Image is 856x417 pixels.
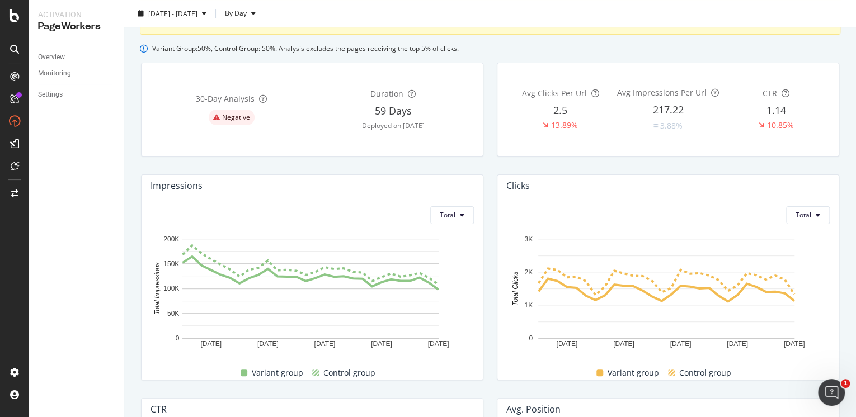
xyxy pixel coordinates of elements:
[440,210,455,220] span: Total
[220,4,260,22] button: By Day
[766,103,786,118] div: 1.14
[152,44,459,53] span: Variant Group: 50 %, Control Group: 50 %. Analysis excludes the pages receiving the top 5% of cli...
[150,233,471,357] svg: A chart.
[133,4,211,22] button: [DATE] - [DATE]
[150,180,203,191] div: Impressions
[370,88,403,99] div: Duration
[529,334,533,342] text: 0
[551,120,578,131] div: 13.89%
[841,379,850,388] span: 1
[323,366,375,380] span: Control group
[784,339,805,347] text: [DATE]
[38,68,71,79] div: Monitoring
[524,301,533,309] text: 1K
[524,235,533,243] text: 3K
[163,260,179,268] text: 150K
[556,339,577,347] text: [DATE]
[506,233,826,357] svg: A chart.
[38,89,116,101] a: Settings
[38,68,116,79] a: Monitoring
[38,9,115,20] div: Activation
[375,104,412,119] div: 59 Days
[613,339,634,347] text: [DATE]
[362,121,425,130] div: Deployed on [DATE]
[209,110,255,125] div: danger label
[617,87,707,98] div: Avg Impressions Per Url
[222,114,250,121] span: Negative
[38,89,63,101] div: Settings
[679,366,731,380] span: Control group
[196,93,255,105] div: 30 -Day Analysis
[252,366,303,380] span: Variant group
[371,339,392,347] text: [DATE]
[766,120,793,131] div: 10.85%
[150,404,167,415] div: CTR
[200,339,222,347] text: [DATE]
[818,379,845,406] iframe: Intercom live chat
[220,8,247,18] span: By Day
[163,285,179,292] text: 100K
[553,103,567,118] div: 2.5
[524,268,533,276] text: 2K
[796,210,811,220] span: Total
[608,366,659,380] span: Variant group
[430,206,474,224] button: Total
[521,88,586,99] div: Avg Clicks Per Url
[506,180,530,191] div: Clicks
[314,339,335,347] text: [DATE]
[763,88,777,99] div: CTR
[153,262,161,315] text: Total Impressions
[38,51,116,63] a: Overview
[167,309,179,317] text: 50K
[786,206,830,224] button: Total
[257,339,279,347] text: [DATE]
[511,271,519,305] text: Total Clicks
[38,20,115,33] div: PageWorkers
[653,103,684,117] div: 217.22
[670,339,691,347] text: [DATE]
[653,124,658,127] img: Equal
[163,235,179,243] text: 200K
[148,8,197,18] span: [DATE] - [DATE]
[176,334,180,342] text: 0
[38,51,65,63] div: Overview
[660,120,683,131] div: 3.88%
[506,404,561,415] div: Avg. position
[428,339,449,347] text: [DATE]
[727,339,748,347] text: [DATE]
